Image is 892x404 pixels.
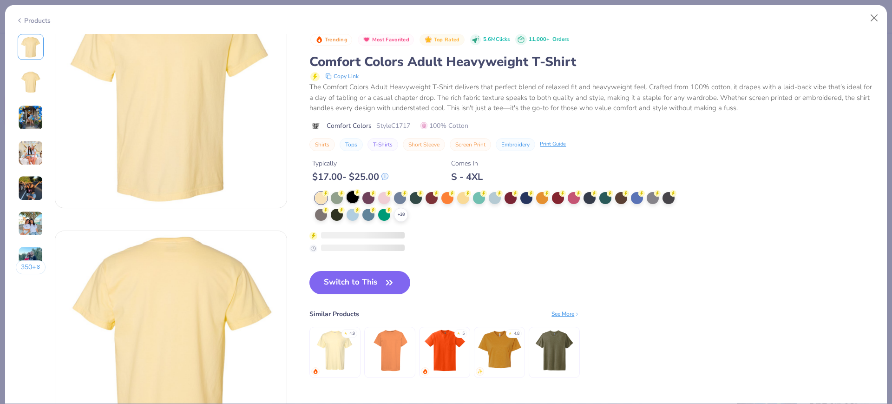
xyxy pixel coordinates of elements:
div: 4.9 [349,331,355,337]
div: The Comfort Colors Adult Heavyweight T-Shirt delivers that perfect blend of relaxed fit and heavy... [309,82,876,113]
img: Next Level Men's Triblend Crew [532,328,577,372]
div: Typically [312,159,388,168]
div: S - 4XL [451,171,483,183]
span: Orders [552,36,569,43]
div: ★ [508,331,512,334]
div: $ 17.00 - $ 25.00 [312,171,388,183]
img: Next Level Apparel Ladies' Ideal Crop T-Shirt [478,328,522,372]
button: Badge Button [420,34,464,46]
img: Top Rated sort [425,36,432,43]
div: ★ [457,331,460,334]
img: Back [20,71,42,93]
img: Most Favorited sort [363,36,370,43]
span: Trending [325,37,348,42]
div: 11,000+ [529,36,569,44]
img: trending.gif [313,369,318,374]
button: 350+ [16,260,46,274]
button: copy to clipboard [322,71,361,82]
div: 4.8 [514,331,519,337]
img: Comfort Colors Adult Heavyweight RS Pocket T-Shirt [313,328,357,372]
button: Screen Print [450,138,491,151]
div: Comfort Colors Adult Heavyweight T-Shirt [309,53,876,71]
button: Switch to This [309,271,410,294]
span: 100% Cotton [420,121,468,131]
button: Tops [340,138,363,151]
div: Comes In [451,159,483,168]
button: Badge Button [358,34,414,46]
img: Front [20,36,42,58]
img: brand logo [309,122,322,130]
img: Gildan Adult Ultra Cotton 6 Oz. Pocket T-Shirt [423,328,467,372]
button: T-Shirts [367,138,398,151]
img: User generated content [18,140,43,166]
div: Print Guide [540,140,566,148]
div: Products [16,16,51,26]
button: Short Sleeve [403,138,445,151]
img: User generated content [18,176,43,201]
div: ★ [344,331,348,334]
img: Comfort Colors Youth Midweight T-Shirt [368,328,412,372]
img: trending.gif [422,369,428,374]
span: Most Favorited [372,37,409,42]
span: Comfort Colors [327,121,372,131]
span: 5.6M Clicks [483,36,510,44]
span: Top Rated [434,37,460,42]
img: Trending sort [315,36,323,43]
span: + 38 [398,212,405,218]
div: See More [551,310,580,318]
img: User generated content [18,246,43,272]
img: User generated content [18,105,43,130]
div: Similar Products [309,309,359,319]
span: Style C1717 [376,121,410,131]
button: Embroidery [496,138,535,151]
button: Shirts [309,138,335,151]
img: newest.gif [477,369,483,374]
div: 5 [462,331,465,337]
button: Badge Button [310,34,352,46]
button: Close [866,9,883,27]
img: User generated content [18,211,43,236]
